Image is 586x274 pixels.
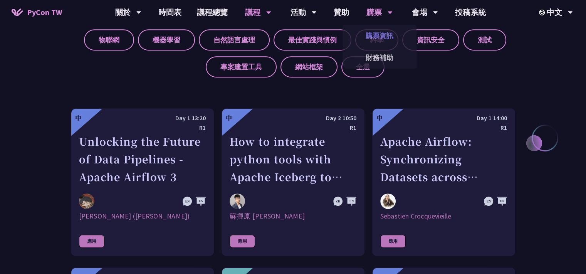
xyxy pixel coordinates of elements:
[226,113,232,123] div: 中
[230,133,356,186] div: How to integrate python tools with Apache Iceberg to build ETLT pipeline on Shift-Left Architecture
[79,133,206,186] div: Unlocking the Future of Data Pipelines - Apache Airflow 3
[380,123,507,133] div: R1
[343,49,416,67] a: 財務補助
[463,29,506,50] label: 測試
[230,193,245,209] img: 蘇揮原 Mars Su
[343,27,416,45] a: 購票資訊
[341,56,385,77] label: 全選
[376,113,383,123] div: 中
[4,3,70,22] a: PyCon TW
[75,113,81,123] div: 中
[79,193,94,209] img: 李唯 (Wei Lee)
[206,56,277,77] label: 專案建置工具
[380,212,507,221] div: Sebastien Crocquevieille
[79,212,206,221] div: [PERSON_NAME] ([PERSON_NAME])
[222,108,364,256] a: 中 Day 2 10:50 R1 How to integrate python tools with Apache Iceberg to build ETLT pipeline on Shif...
[230,123,356,133] div: R1
[79,113,206,123] div: Day 1 13:20
[402,29,459,50] label: 資訊安全
[230,212,356,221] div: 蘇揮原 [PERSON_NAME]
[274,29,351,50] label: 最佳實踐與慣例
[280,56,337,77] label: 網站框架
[199,29,270,50] label: 自然語言處理
[539,10,547,15] img: Locale Icon
[79,123,206,133] div: R1
[380,133,507,186] div: Apache Airflow: Synchronizing Datasets across Multiple instances
[380,235,406,248] div: 應用
[84,29,134,50] label: 物聯網
[79,235,104,248] div: 應用
[138,29,195,50] label: 機器學習
[230,113,356,123] div: Day 2 10:50
[372,108,515,256] a: 中 Day 1 14:00 R1 Apache Airflow: Synchronizing Datasets across Multiple instances Sebastien Crocq...
[380,193,396,209] img: Sebastien Crocquevieille
[380,113,507,123] div: Day 1 14:00
[12,8,23,16] img: Home icon of PyCon TW 2025
[71,108,214,256] a: 中 Day 1 13:20 R1 Unlocking the Future of Data Pipelines - Apache Airflow 3 李唯 (Wei Lee) [PERSON_N...
[230,235,255,248] div: 應用
[27,7,62,18] span: PyCon TW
